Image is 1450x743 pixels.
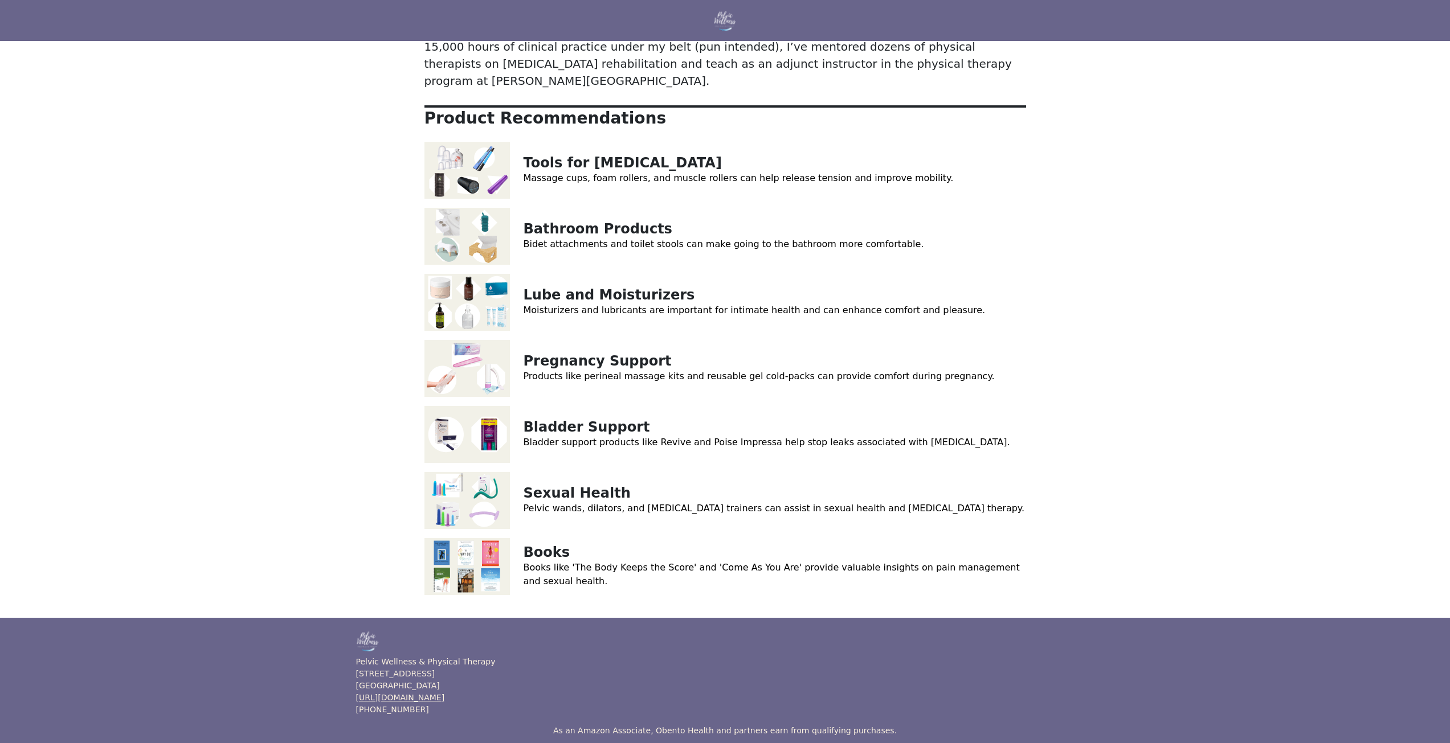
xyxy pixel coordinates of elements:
[524,287,695,303] a: Lube and Moisturizers
[356,693,445,702] a: [URL][DOMAIN_NAME]
[524,544,570,560] a: Books
[356,631,379,651] img: Pelvic Wellness & Physical Therapy
[424,109,1026,128] p: Product Recommendations
[713,11,737,31] img: Pelvic Wellness & Physical Therapy
[524,221,672,237] a: Bathroom Products
[524,173,954,183] a: Massage cups, foam rollers, and muscle rollers can help release tension and improve mobility.
[524,485,631,501] a: Sexual Health
[524,353,672,369] a: Pregnancy Support
[356,725,1094,737] p: As an Amazon Associate, Obento Health and partners earn from qualifying purchases.
[424,142,510,199] img: Tools for Myofascial Release
[524,503,1025,514] a: Pelvic wands, dilators, and [MEDICAL_DATA] trainers can assist in sexual health and [MEDICAL_DATA...
[356,656,1094,716] p: Pelvic Wellness & Physical Therapy [STREET_ADDRESS] [GEOGRAPHIC_DATA] [PHONE_NUMBER]
[524,437,1010,448] a: Bladder support products like Revive and Poise Impressa help stop leaks associated with [MEDICAL_...
[524,305,986,315] a: Moisturizers and lubricants are important for intimate health and can enhance comfort and pleasure.
[424,274,510,331] img: Lube and Moisturizers
[424,406,510,463] img: Bladder Support
[524,419,650,435] a: Bladder Support
[524,371,995,381] a: Products like perineal massage kits and reusable gel cold-packs can provide comfort during pregna...
[524,239,924,249] a: Bidet attachments and toilet stools can make going to the bathroom more comfortable.
[424,21,1026,89] p: I founded Pelvic Wellness and Physical Therapy to provide wellness to anyone with a pelvis! With ...
[524,155,722,171] a: Tools for [MEDICAL_DATA]
[424,538,510,595] img: Books
[424,472,510,529] img: Sexual Health
[424,340,510,397] img: Pregnancy Support
[524,562,1020,586] a: Books like 'The Body Keeps the Score' and 'Come As You Are' provide valuable insights on pain man...
[424,208,510,265] img: Bathroom Products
